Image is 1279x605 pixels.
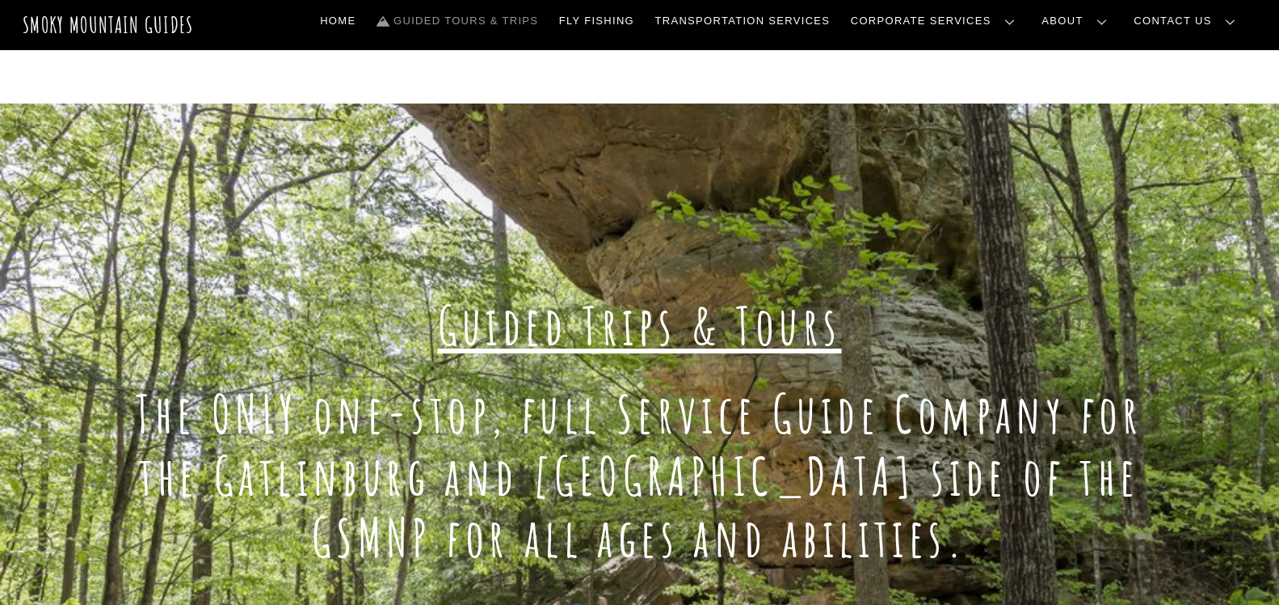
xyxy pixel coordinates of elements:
[313,4,362,38] a: Home
[553,4,641,38] a: Fly Fishing
[844,4,1028,38] a: Corporate Services
[1036,4,1120,38] a: About
[103,383,1176,569] h1: The ONLY one-stop, full Service Guide Company for the Gatlinburg and [GEOGRAPHIC_DATA] side of th...
[23,11,194,38] a: Smoky Mountain Guides
[438,293,842,358] span: Guided Trips & Tours
[1128,4,1248,38] a: Contact Us
[370,4,545,38] a: Guided Tours & Trips
[649,4,836,38] a: Transportation Services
